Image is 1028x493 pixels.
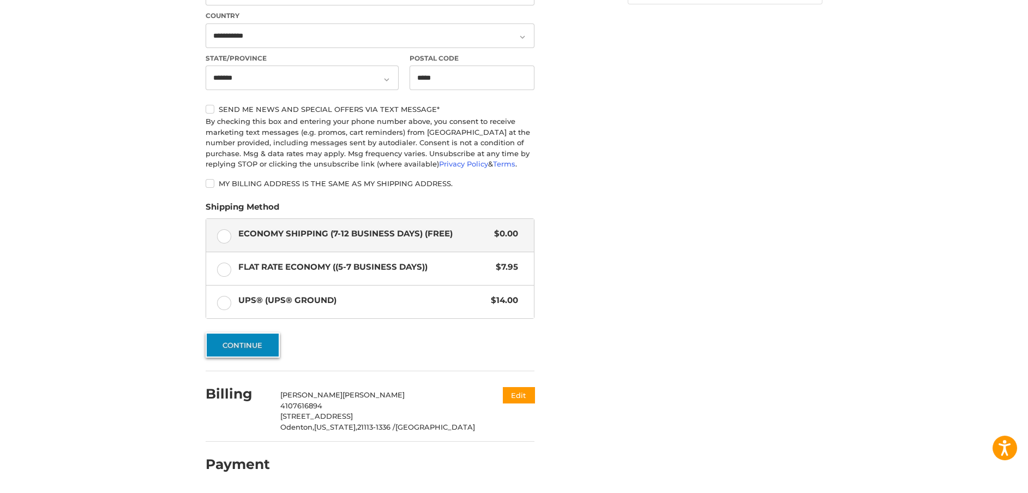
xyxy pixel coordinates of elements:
[206,11,534,21] label: Country
[439,159,488,168] a: Privacy Policy
[206,105,534,114] label: Send me news and special offers via text message*
[206,385,269,402] h2: Billing
[493,159,515,168] a: Terms
[206,201,279,218] legend: Shipping Method
[206,179,534,188] label: My billing address is the same as my shipping address.
[485,294,518,307] span: $14.00
[395,423,475,431] span: [GEOGRAPHIC_DATA]
[206,456,270,473] h2: Payment
[280,412,353,420] span: [STREET_ADDRESS]
[280,423,314,431] span: Odenton,
[206,332,280,358] button: Continue
[410,54,535,63] label: Postal Code
[489,228,518,240] span: $0.00
[342,390,405,399] span: [PERSON_NAME]
[206,116,534,170] div: By checking this box and entering your phone number above, you consent to receive marketing text ...
[314,423,357,431] span: [US_STATE],
[238,294,486,307] span: UPS® (UPS® Ground)
[206,54,399,63] label: State/Province
[490,261,518,274] span: $7.95
[938,464,1028,493] iframe: Google Customer Reviews
[503,387,534,403] button: Edit
[280,401,322,410] span: 4107616894
[357,423,395,431] span: 21113-1336 /
[238,228,489,240] span: Economy Shipping (7-12 Business Days) (Free)
[280,390,342,399] span: [PERSON_NAME]
[238,261,491,274] span: Flat Rate Economy ((5-7 Business Days))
